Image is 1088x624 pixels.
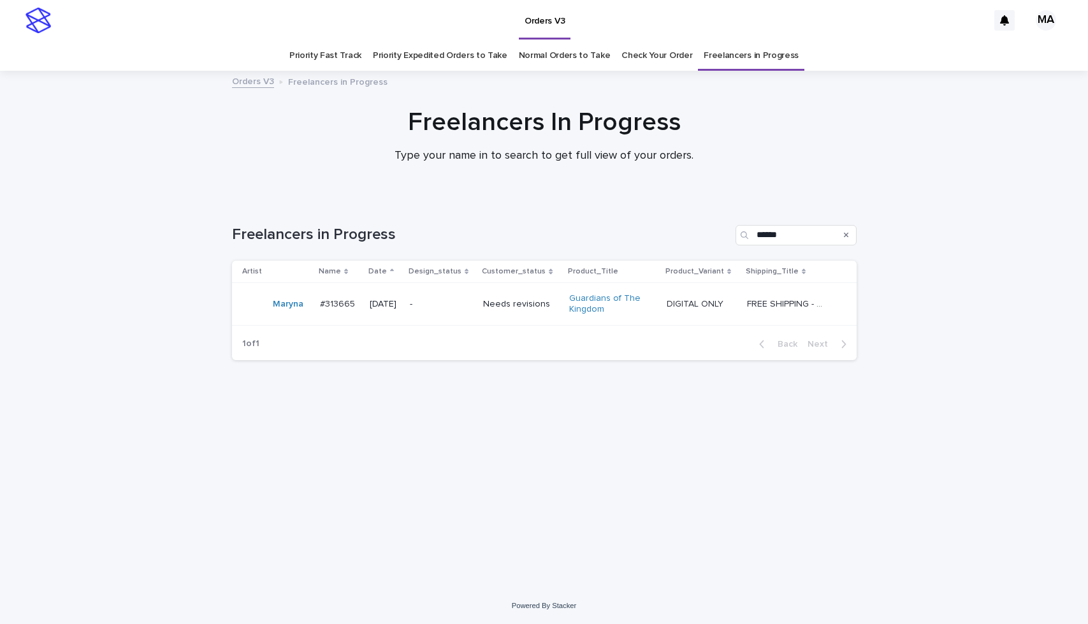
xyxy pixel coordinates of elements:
[273,299,303,310] a: Maryna
[232,283,857,326] tr: Maryna #313665#313665 [DATE]-Needs revisionsGuardians of The Kingdom DIGITAL ONLYDIGITAL ONLY FRE...
[232,328,270,359] p: 1 of 1
[808,340,836,349] span: Next
[746,265,799,279] p: Shipping_Title
[1036,10,1056,31] div: MA
[232,73,274,88] a: Orders V3
[232,107,857,138] h1: Freelancers In Progress
[289,41,361,71] a: Priority Fast Track
[512,602,576,609] a: Powered By Stacker
[288,74,388,88] p: Freelancers in Progress
[482,265,546,279] p: Customer_status
[409,265,461,279] p: Design_status
[370,299,400,310] p: [DATE]
[242,265,262,279] p: Artist
[519,41,611,71] a: Normal Orders to Take
[770,340,797,349] span: Back
[232,226,730,244] h1: Freelancers in Progress
[704,41,799,71] a: Freelancers in Progress
[802,338,857,350] button: Next
[568,265,618,279] p: Product_Title
[368,265,387,279] p: Date
[373,41,507,71] a: Priority Expedited Orders to Take
[665,265,724,279] p: Product_Variant
[410,299,474,310] p: -
[483,299,558,310] p: Needs revisions
[736,225,857,245] input: Search
[569,293,649,315] a: Guardians of The Kingdom
[25,8,51,33] img: stacker-logo-s-only.png
[749,338,802,350] button: Back
[667,296,726,310] p: DIGITAL ONLY
[747,296,829,310] p: FREE SHIPPING - preview in 1-2 business days, after your approval delivery will take 5-10 b.d.
[319,265,341,279] p: Name
[289,149,799,163] p: Type your name in to search to get full view of your orders.
[320,296,358,310] p: #313665
[621,41,692,71] a: Check Your Order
